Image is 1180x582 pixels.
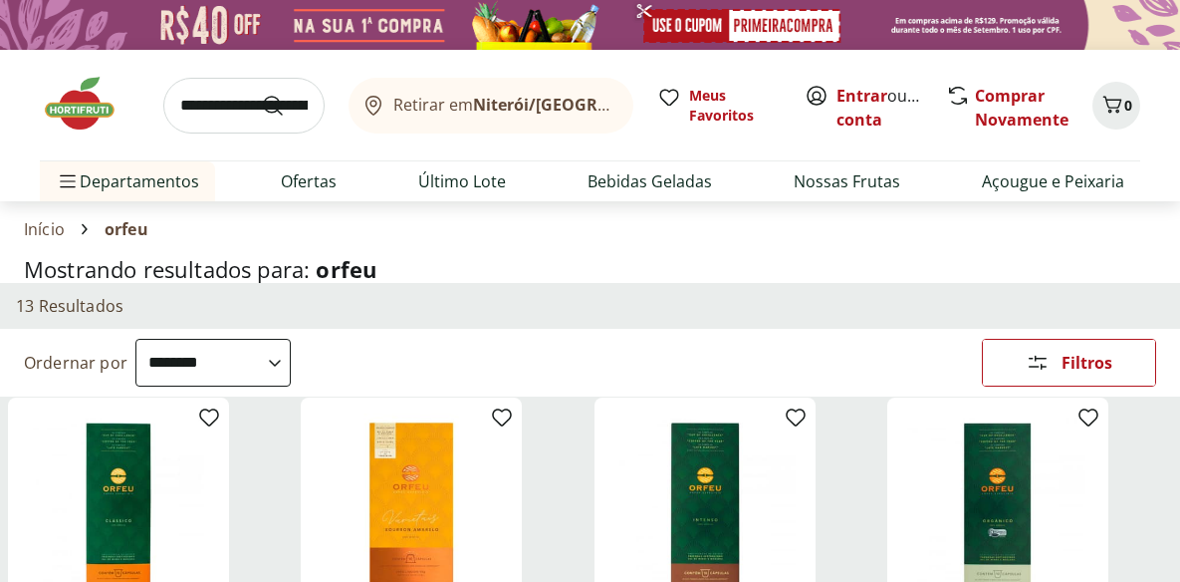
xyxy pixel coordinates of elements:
a: Criar conta [836,85,946,131]
a: Comprar Novamente [975,85,1068,131]
svg: Abrir Filtros [1026,351,1050,375]
a: Meus Favoritos [657,86,781,126]
button: Retirar emNiterói/[GEOGRAPHIC_DATA] [349,78,633,134]
h2: 13 Resultados [16,295,123,317]
a: Último Lote [418,169,506,193]
a: Entrar [836,85,887,107]
a: Ofertas [281,169,337,193]
a: Início [24,220,65,238]
span: Retirar em [393,96,613,114]
button: Submit Search [261,94,309,118]
span: orfeu [105,220,148,238]
a: Bebidas Geladas [588,169,712,193]
input: search [163,78,325,134]
button: Filtros [982,339,1156,387]
h1: Mostrando resultados para: [24,257,1156,282]
label: Ordernar por [24,352,127,374]
button: Menu [56,157,80,205]
a: Nossas Frutas [794,169,900,193]
span: orfeu [316,254,376,284]
b: Niterói/[GEOGRAPHIC_DATA] [473,94,700,116]
a: Açougue e Peixaria [982,169,1124,193]
span: ou [836,84,925,132]
span: Meus Favoritos [689,86,781,126]
img: Hortifruti [40,74,139,134]
button: Carrinho [1092,82,1140,130]
span: 0 [1124,96,1132,115]
span: Filtros [1062,355,1112,371]
span: Departamentos [56,157,199,205]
